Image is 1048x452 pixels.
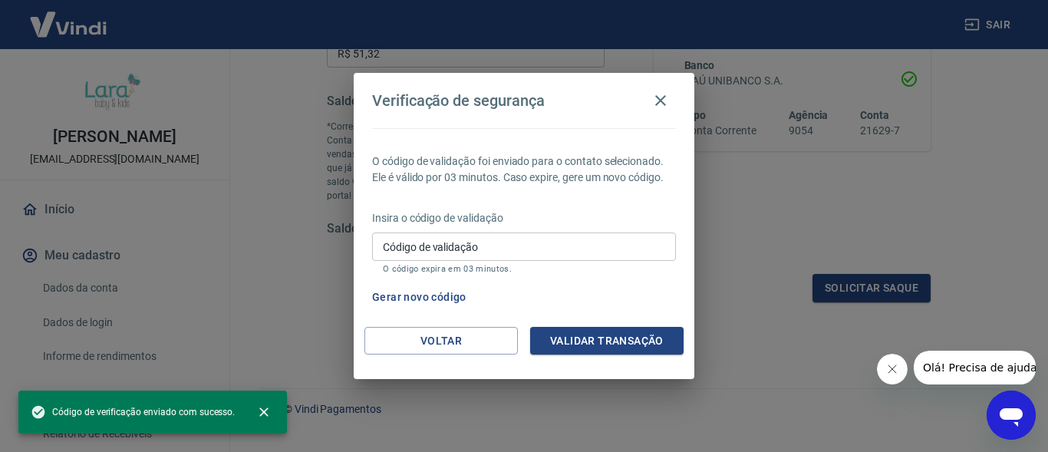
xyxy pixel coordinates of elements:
p: Insira o código de validação [372,210,676,226]
p: O código de validação foi enviado para o contato selecionado. Ele é válido por 03 minutos. Caso e... [372,153,676,186]
span: Código de verificação enviado com sucesso. [31,404,235,420]
iframe: Fechar mensagem [877,354,908,384]
button: Validar transação [530,327,684,355]
p: O código expira em 03 minutos. [383,264,665,274]
button: Voltar [364,327,518,355]
button: Gerar novo código [366,283,473,312]
iframe: Mensagem da empresa [914,351,1036,384]
button: close [247,395,281,429]
iframe: Botão para abrir a janela de mensagens [987,391,1036,440]
span: Olá! Precisa de ajuda? [9,11,129,23]
h4: Verificação de segurança [372,91,545,110]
